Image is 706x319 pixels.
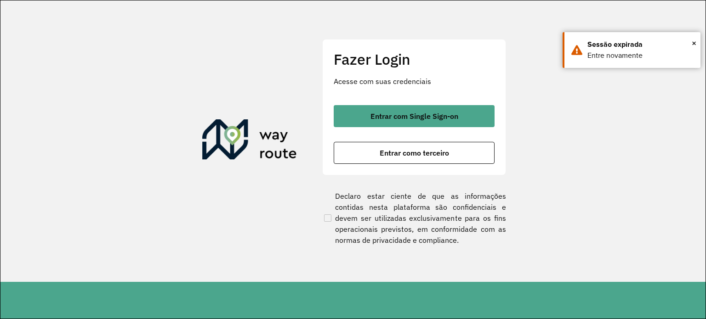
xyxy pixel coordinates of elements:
span: × [692,36,696,50]
button: button [334,142,495,164]
div: Sessão expirada [587,39,694,50]
p: Acesse com suas credenciais [334,76,495,87]
button: button [334,105,495,127]
span: Entrar com Single Sign-on [370,112,458,120]
button: Close [692,36,696,50]
img: Roteirizador AmbevTech [202,119,297,163]
h2: Fazer Login [334,50,495,68]
label: Declaro estar ciente de que as informações contidas nesta plataforma são confidenciais e devem se... [322,190,506,246]
span: Entrar como terceiro [380,149,449,157]
div: Entre novamente [587,50,694,61]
